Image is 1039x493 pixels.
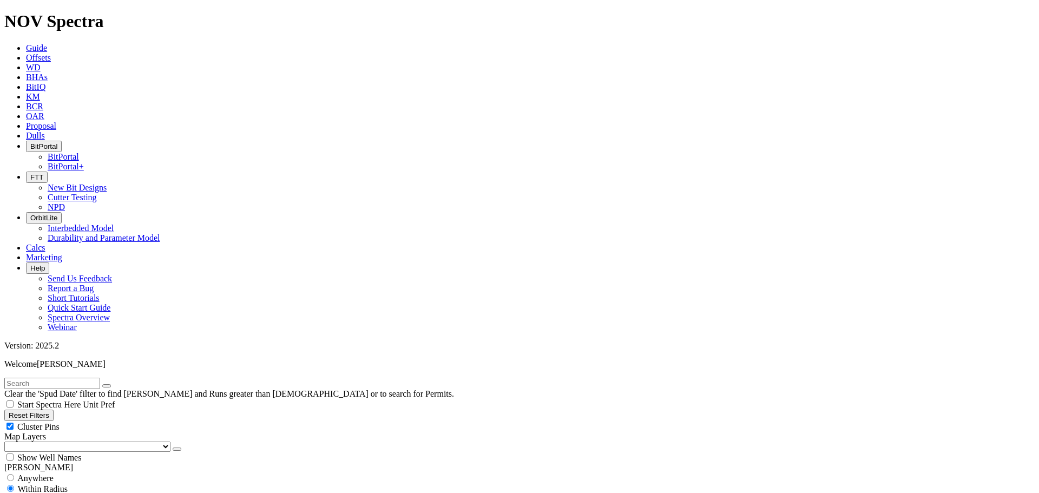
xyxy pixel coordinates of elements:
[30,264,45,272] span: Help
[48,274,112,283] a: Send Us Feedback
[26,92,40,101] a: KM
[48,152,79,161] a: BitPortal
[26,102,43,111] a: BCR
[48,162,84,171] a: BitPortal+
[48,193,97,202] a: Cutter Testing
[37,359,106,369] span: [PERSON_NAME]
[26,43,47,52] a: Guide
[17,400,81,409] span: Start Spectra Here
[48,183,107,192] a: New Bit Designs
[4,432,46,441] span: Map Layers
[30,173,43,181] span: FTT
[30,214,57,222] span: OrbitLite
[48,284,94,293] a: Report a Bug
[17,422,60,431] span: Cluster Pins
[17,474,54,483] span: Anywhere
[26,212,62,224] button: OrbitLite
[26,121,56,130] a: Proposal
[4,341,1035,351] div: Version: 2025.2
[4,359,1035,369] p: Welcome
[48,323,77,332] a: Webinar
[4,463,1035,472] div: [PERSON_NAME]
[48,202,65,212] a: NPD
[48,224,114,233] a: Interbedded Model
[4,389,454,398] span: Clear the 'Spud Date' filter to find [PERSON_NAME] and Runs greater than [DEMOGRAPHIC_DATA] or to...
[26,131,45,140] a: Dulls
[26,63,41,72] a: WD
[26,73,48,82] a: BHAs
[4,378,100,389] input: Search
[17,453,81,462] span: Show Well Names
[48,313,110,322] a: Spectra Overview
[4,11,1035,31] h1: NOV Spectra
[26,253,62,262] a: Marketing
[26,82,45,91] a: BitIQ
[26,172,48,183] button: FTT
[26,53,51,62] a: Offsets
[26,141,62,152] button: BitPortal
[48,293,100,303] a: Short Tutorials
[26,262,49,274] button: Help
[48,303,110,312] a: Quick Start Guide
[4,410,54,421] button: Reset Filters
[26,111,44,121] a: OAR
[30,142,57,150] span: BitPortal
[83,400,115,409] span: Unit Pref
[26,243,45,252] a: Calcs
[6,400,14,407] input: Start Spectra Here
[48,233,160,242] a: Durability and Parameter Model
